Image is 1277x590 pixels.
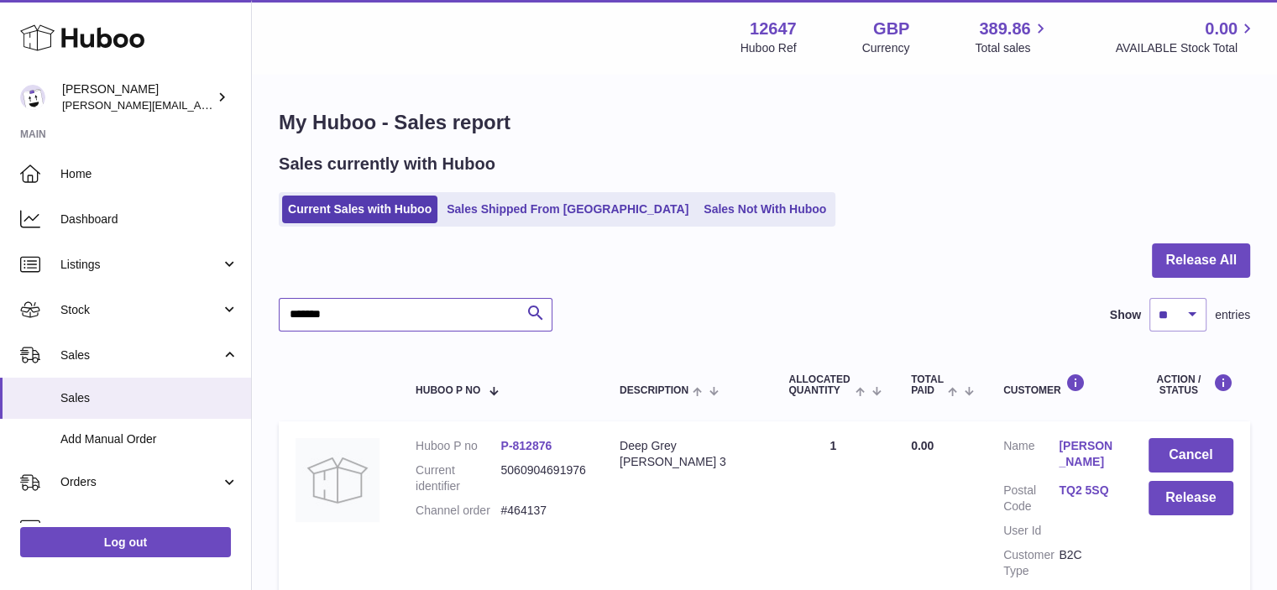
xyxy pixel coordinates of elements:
[62,81,213,113] div: [PERSON_NAME]
[979,18,1030,40] span: 389.86
[500,439,552,452] a: P-812876
[416,438,500,454] dt: Huboo P no
[416,462,500,494] dt: Current identifier
[741,40,797,56] div: Huboo Ref
[60,166,238,182] span: Home
[1003,438,1059,474] dt: Name
[60,347,221,363] span: Sales
[279,153,495,175] h2: Sales currently with Huboo
[1003,483,1059,514] dt: Postal Code
[975,18,1049,56] a: 389.86 Total sales
[698,196,832,223] a: Sales Not With Huboo
[500,503,585,519] dd: #464137
[20,85,45,110] img: peter@pinter.co.uk
[416,385,480,396] span: Huboo P no
[911,439,934,452] span: 0.00
[60,302,221,318] span: Stock
[1205,18,1238,40] span: 0.00
[1059,438,1114,470] a: [PERSON_NAME]
[62,98,427,112] span: [PERSON_NAME][EMAIL_ADDRESS][PERSON_NAME][DOMAIN_NAME]
[500,462,585,494] dd: 5060904691976
[1115,40,1257,56] span: AVAILABLE Stock Total
[862,40,910,56] div: Currency
[1149,373,1233,396] div: Action / Status
[60,257,221,273] span: Listings
[788,374,850,396] span: ALLOCATED Quantity
[20,527,231,557] a: Log out
[60,211,238,227] span: Dashboard
[1059,547,1114,579] dd: B2C
[873,18,909,40] strong: GBP
[1059,483,1114,499] a: TQ2 5SQ
[60,520,238,535] span: Usage
[1149,481,1233,515] button: Release
[1003,547,1059,579] dt: Customer Type
[1003,523,1059,539] dt: User Id
[620,385,688,396] span: Description
[1215,307,1250,323] span: entries
[1152,243,1250,278] button: Release All
[60,474,221,490] span: Orders
[750,18,797,40] strong: 12647
[1110,307,1141,323] label: Show
[1003,373,1114,396] div: Customer
[60,431,238,447] span: Add Manual Order
[296,438,379,522] img: no-photo.jpg
[620,438,755,470] div: Deep Grey [PERSON_NAME] 3
[1115,18,1257,56] a: 0.00 AVAILABLE Stock Total
[416,503,500,519] dt: Channel order
[1149,438,1233,473] button: Cancel
[282,196,437,223] a: Current Sales with Huboo
[441,196,694,223] a: Sales Shipped From [GEOGRAPHIC_DATA]
[975,40,1049,56] span: Total sales
[911,374,944,396] span: Total paid
[60,390,238,406] span: Sales
[279,109,1250,136] h1: My Huboo - Sales report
